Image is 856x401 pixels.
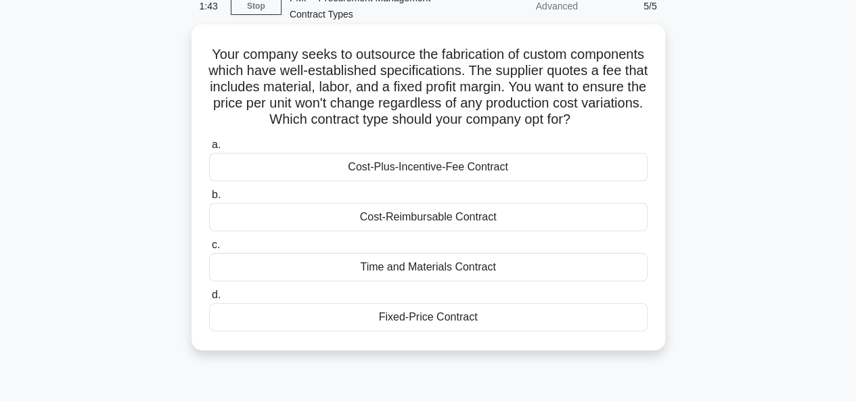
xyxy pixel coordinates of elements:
div: Time and Materials Contract [209,253,648,281]
span: d. [212,289,221,300]
div: Fixed-Price Contract [209,303,648,331]
div: Cost-Reimbursable Contract [209,203,648,231]
span: b. [212,189,221,200]
h5: Your company seeks to outsource the fabrication of custom components which have well-established ... [208,46,649,128]
span: c. [212,239,220,250]
span: a. [212,139,221,150]
div: Cost-Plus-Incentive-Fee Contract [209,153,648,181]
